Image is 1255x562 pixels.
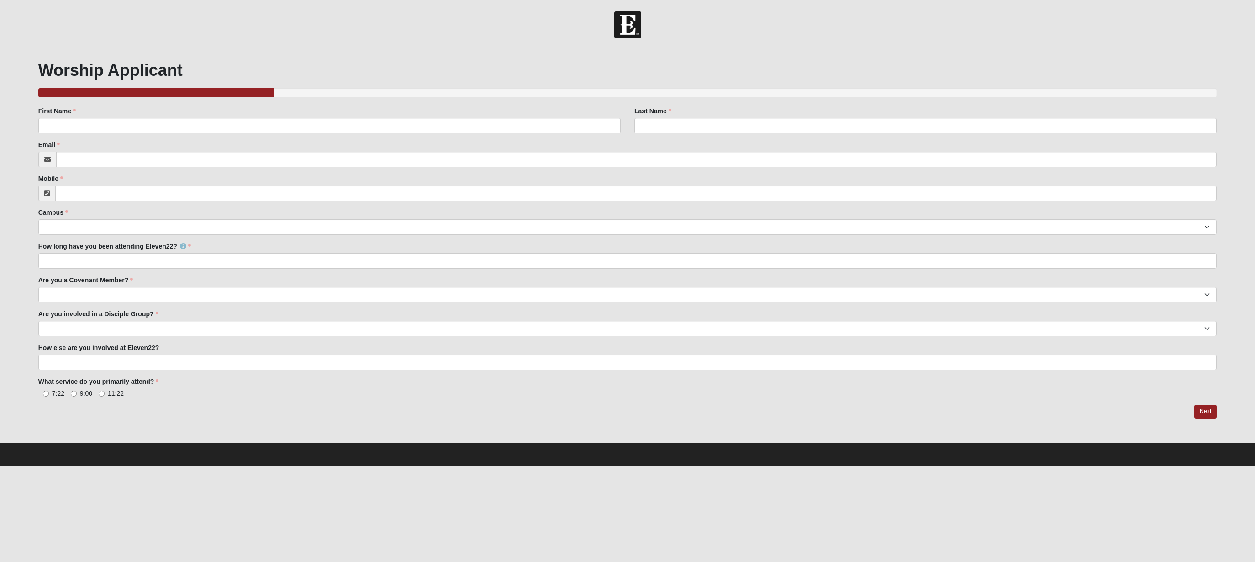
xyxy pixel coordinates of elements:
a: Next [1194,405,1217,418]
input: 9:00 [71,391,77,397]
label: Are you a Covenant Member? [38,276,133,285]
label: How else are you involved at Eleven22? [38,343,159,352]
label: Mobile [38,174,63,183]
input: 7:22 [43,391,49,397]
label: Are you involved in a Disciple Group? [38,309,158,318]
span: 11:22 [108,390,124,397]
input: 11:22 [99,391,105,397]
label: Last Name [634,106,671,116]
span: 7:22 [52,390,64,397]
label: Campus [38,208,68,217]
label: How long have you been attending Eleven22? [38,242,191,251]
label: First Name [38,106,76,116]
span: 9:00 [80,390,92,397]
label: What service do you primarily attend? [38,377,159,386]
img: Church of Eleven22 Logo [614,11,641,38]
label: Email [38,140,60,149]
h1: Worship Applicant [38,60,1217,80]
